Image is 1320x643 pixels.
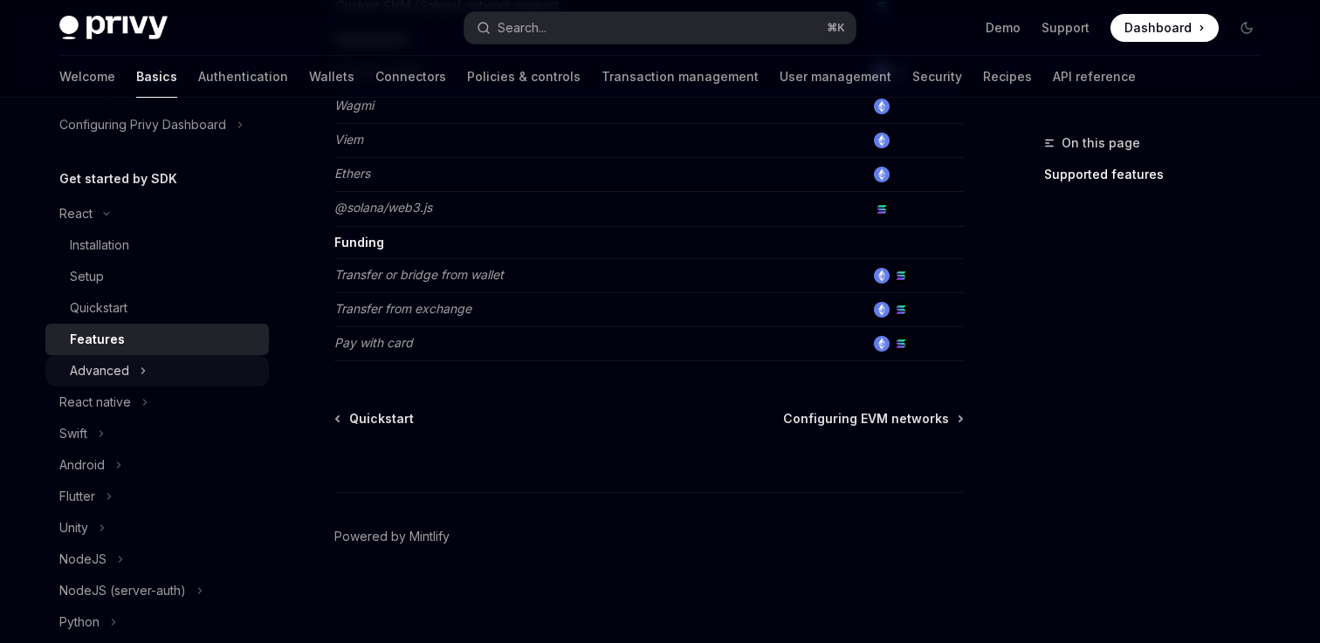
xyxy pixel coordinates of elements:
div: Python [59,612,100,633]
a: Security [912,56,962,98]
button: Toggle Android section [45,449,269,481]
a: Recipes [983,56,1032,98]
button: Toggle Python section [45,606,269,638]
div: Features [70,329,125,350]
a: Basics [136,56,177,98]
strong: Funding [334,235,384,250]
img: ethereum.png [874,167,890,182]
img: dark logo [59,16,168,40]
button: Toggle Flutter section [45,481,269,512]
button: Toggle Unity section [45,512,269,544]
img: ethereum.png [874,133,890,148]
img: solana.png [893,302,909,318]
em: Transfer or bridge from wallet [334,267,504,282]
span: Quickstart [349,410,414,428]
img: ethereum.png [874,336,890,352]
button: Toggle NodeJS section [45,544,269,575]
a: User management [780,56,891,98]
span: ⌘ K [827,21,845,35]
div: Android [59,455,105,475]
em: Pay with card [334,335,413,350]
div: NodeJS [59,549,107,570]
em: Viem [334,132,363,147]
a: Supported features [1044,161,1275,188]
span: On this page [1062,133,1140,154]
a: Transaction management [602,56,759,98]
button: Toggle Swift section [45,418,269,449]
a: Authentication [198,56,288,98]
em: Ethers [334,166,370,181]
h5: Get started by SDK [59,168,177,189]
a: Connectors [375,56,446,98]
div: NodeJS (server-auth) [59,580,186,601]
a: Powered by Mintlify [334,528,450,545]
em: Wagmi [334,98,374,113]
img: ethereum.png [874,302,890,318]
div: Swift [59,423,87,444]
a: Installation [45,229,269,261]
div: React [59,203,93,224]
div: Search... [498,17,547,38]
a: Quickstart [45,292,269,324]
a: Quickstart [336,410,414,428]
div: Quickstart [70,298,127,318]
button: Toggle Advanced section [45,355,269,386]
div: React native [59,392,131,413]
a: Setup [45,261,269,292]
img: ethereum.png [874,99,890,114]
span: Dashboard [1124,19,1192,37]
a: Support [1042,19,1090,37]
div: Flutter [59,486,95,507]
a: Welcome [59,56,115,98]
a: API reference [1053,56,1136,98]
button: Toggle NodeJS (server-auth) section [45,575,269,606]
button: Toggle React native section [45,386,269,418]
button: Open search [464,12,856,44]
a: Policies & controls [467,56,581,98]
a: Dashboard [1110,14,1219,42]
div: Advanced [70,360,129,381]
img: solana.png [893,336,909,352]
span: Configuring EVM networks [783,410,949,428]
a: Wallets [309,56,354,98]
div: Setup [70,266,104,287]
img: solana.png [893,268,909,284]
em: Transfer from exchange [334,301,471,316]
button: Toggle dark mode [1233,14,1261,42]
em: @solana/web3.js [334,200,432,215]
img: solana.png [874,202,890,217]
div: Unity [59,517,88,538]
a: Configuring EVM networks [783,410,962,428]
a: Demo [986,19,1021,37]
img: ethereum.png [874,268,890,284]
a: Features [45,324,269,355]
button: Toggle React section [45,198,269,229]
div: Installation [70,235,129,256]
